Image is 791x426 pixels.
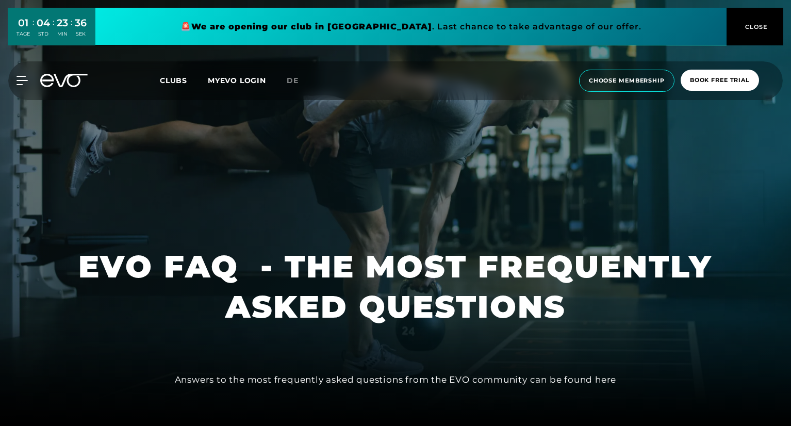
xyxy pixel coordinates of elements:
span: de [287,76,299,85]
a: choose membership [576,70,678,92]
a: MYEVO LOGIN [208,76,266,85]
div: Answers to the most frequently asked questions from the EVO community can be found here [175,371,617,388]
button: CLOSE [727,8,783,45]
h1: EVO FAQ - THE MOST FREQUENTLY ASKED QUESTIONS [24,247,767,327]
div: 04 [37,15,50,30]
a: Clubs [160,75,208,85]
div: 01 [17,15,30,30]
span: choose membership [589,76,665,85]
span: Clubs [160,76,187,85]
a: book free trial [678,70,762,92]
div: : [53,17,54,44]
div: 23 [57,15,68,30]
div: TAGE [17,30,30,38]
div: : [32,17,34,44]
div: : [71,17,72,44]
a: de [287,75,311,87]
div: MIN [57,30,68,38]
span: CLOSE [743,22,768,31]
div: STD [37,30,50,38]
div: SEK [75,30,87,38]
span: book free trial [690,76,750,85]
div: 36 [75,15,87,30]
